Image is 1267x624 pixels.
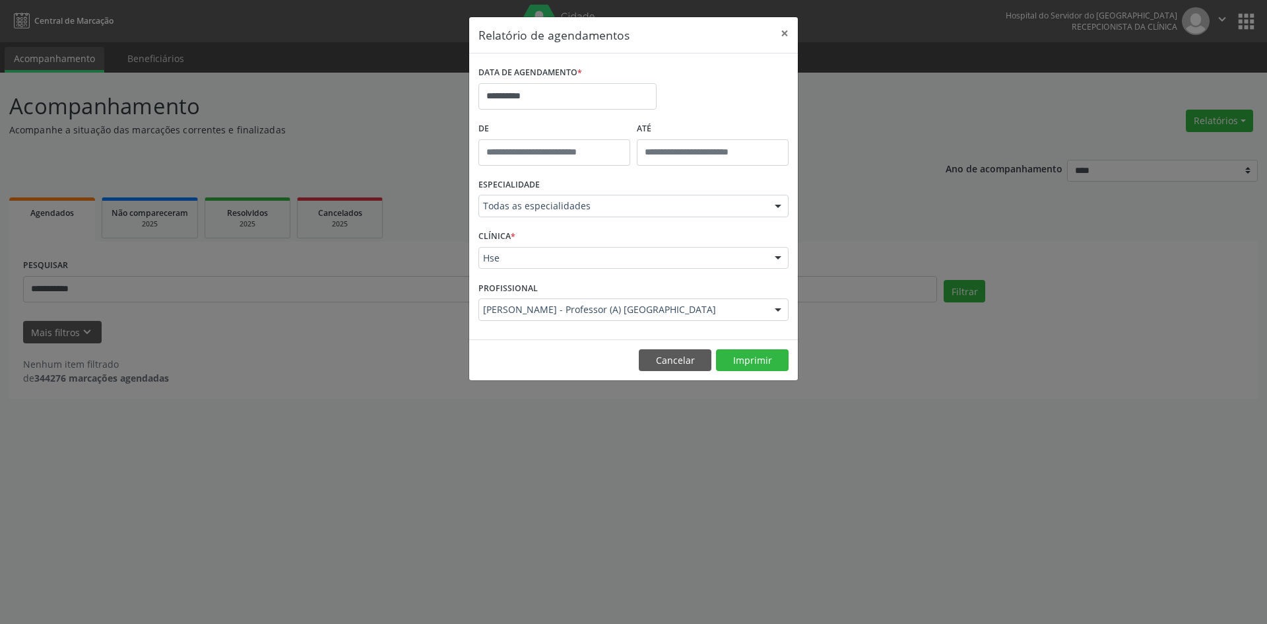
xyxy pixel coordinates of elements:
span: [PERSON_NAME] - Professor (A) [GEOGRAPHIC_DATA] [483,303,762,316]
label: PROFISSIONAL [478,278,538,298]
label: DATA DE AGENDAMENTO [478,63,582,83]
label: ATÉ [637,119,789,139]
h5: Relatório de agendamentos [478,26,630,44]
label: ESPECIALIDADE [478,175,540,195]
span: Todas as especialidades [483,199,762,213]
label: CLÍNICA [478,226,515,247]
button: Imprimir [716,349,789,372]
button: Cancelar [639,349,711,372]
span: Hse [483,252,762,265]
label: De [478,119,630,139]
button: Close [771,17,798,50]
